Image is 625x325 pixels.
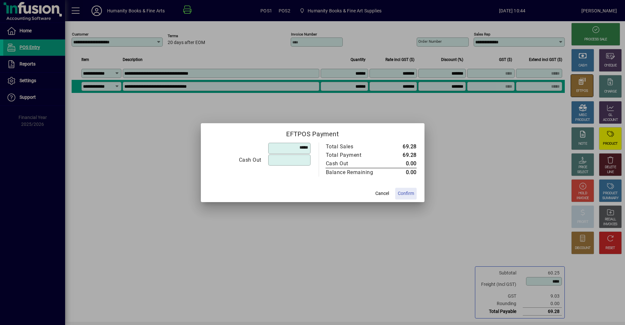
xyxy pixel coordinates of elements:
[387,142,417,151] td: 69.28
[398,190,414,197] span: Confirm
[387,168,417,177] td: 0.00
[375,190,389,197] span: Cancel
[201,123,424,142] h2: EFTPOS Payment
[372,188,393,199] button: Cancel
[395,188,417,199] button: Confirm
[209,156,261,164] div: Cash Out
[326,169,381,176] div: Balance Remaining
[326,160,381,168] div: Cash Out
[387,151,417,159] td: 69.28
[326,142,387,151] td: Total Sales
[326,151,387,159] td: Total Payment
[387,159,417,168] td: 0.00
